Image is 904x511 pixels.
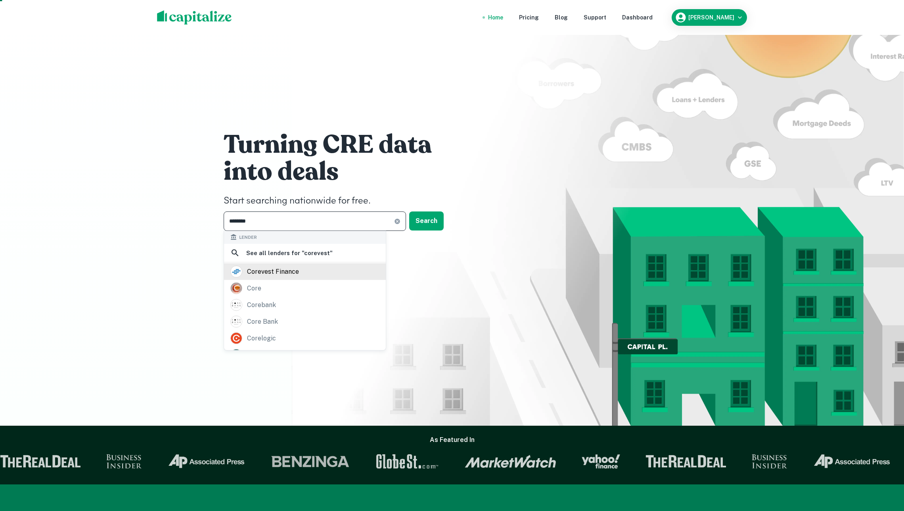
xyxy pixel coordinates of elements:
a: Blog [555,13,568,22]
img: capitalize-logo.png [157,10,232,25]
div: core bank [247,315,278,327]
a: core bank [224,313,386,330]
a: connect invest [224,346,386,363]
h6: As Featured In [430,435,475,445]
img: Benzinga [270,454,350,469]
a: Support [584,13,606,22]
h4: Start searching nationwide for free. [224,194,462,208]
div: core [247,282,261,294]
img: picture [231,299,242,310]
img: GlobeSt [375,454,439,469]
a: corelogic [224,330,386,346]
img: picture [231,316,242,327]
a: corevest finance [224,263,386,280]
img: Business Insider [752,454,787,469]
img: Associated Press [167,454,245,469]
img: picture [231,282,242,294]
span: Lender [239,234,257,241]
h1: Turning CRE data [224,129,462,161]
a: Dashboard [622,13,653,22]
img: picture [231,349,242,360]
img: Business Insider [106,454,142,469]
a: Home [488,13,503,22]
img: picture [231,332,242,344]
img: Market Watch [464,455,556,468]
h1: into deals [224,156,462,188]
button: [PERSON_NAME] [672,9,747,26]
img: Yahoo Finance [581,454,620,469]
img: The Real Deal [645,455,726,468]
button: Search [409,211,444,231]
h6: See all lenders for " corevest " [246,248,333,257]
div: corelogic [247,332,276,344]
img: picture [231,266,242,277]
h6: [PERSON_NAME] [688,15,734,20]
div: connect invest [247,349,292,361]
iframe: Chat Widget [864,448,904,486]
img: Associated Press [813,454,891,469]
a: corebank [224,296,386,313]
div: corevest finance [247,265,299,277]
a: Pricing [519,13,539,22]
div: corebank [247,299,276,311]
a: core [224,280,386,296]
